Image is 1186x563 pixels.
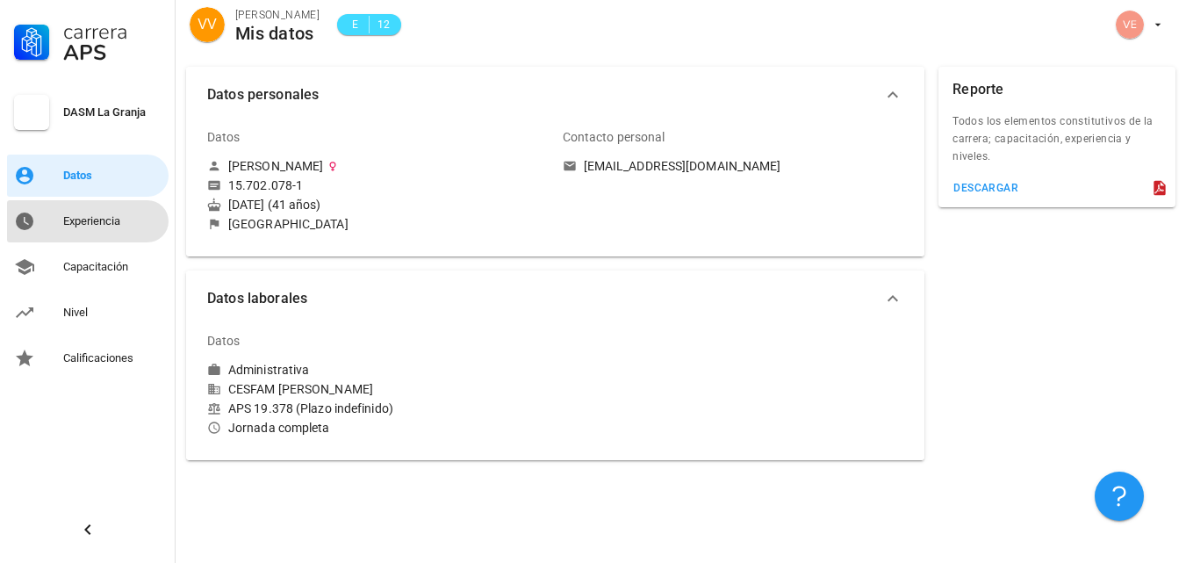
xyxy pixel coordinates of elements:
[228,216,349,232] div: [GEOGRAPHIC_DATA]
[228,158,323,174] div: [PERSON_NAME]
[1116,11,1144,39] div: avatar
[186,271,924,327] button: Datos laborales
[63,105,162,119] div: DASM La Granja
[563,116,665,158] div: Contacto personal
[938,112,1175,176] div: Todos los elementos constitutivos de la carrera; capacitación, experiencia y niveles.
[952,182,1018,194] div: descargar
[952,67,1003,112] div: Reporte
[186,67,924,123] button: Datos personales
[63,214,162,228] div: Experiencia
[207,116,241,158] div: Datos
[207,401,549,416] div: APS 19.378 (Plazo indefinido)
[7,337,169,379] a: Calificaciones
[63,21,162,42] div: Carrera
[207,286,882,311] span: Datos laborales
[190,7,225,42] div: avatar
[7,246,169,288] a: Capacitación
[63,351,162,365] div: Calificaciones
[207,420,549,436] div: Jornada completa
[63,306,162,320] div: Nivel
[228,362,309,378] div: Administrativa
[228,177,303,193] div: 15.702.078-1
[235,24,320,43] div: Mis datos
[7,292,169,334] a: Nivel
[945,176,1025,200] button: descargar
[7,200,169,242] a: Experiencia
[377,16,391,33] span: 12
[63,169,162,183] div: Datos
[63,260,162,274] div: Capacitación
[235,6,320,24] div: [PERSON_NAME]
[207,83,882,107] span: Datos personales
[207,197,549,213] div: [DATE] (41 años)
[207,320,241,362] div: Datos
[584,158,781,174] div: [EMAIL_ADDRESS][DOMAIN_NAME]
[7,155,169,197] a: Datos
[348,16,362,33] span: E
[198,7,216,42] span: VV
[63,42,162,63] div: APS
[563,158,904,174] a: [EMAIL_ADDRESS][DOMAIN_NAME]
[207,381,549,397] div: CESFAM [PERSON_NAME]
